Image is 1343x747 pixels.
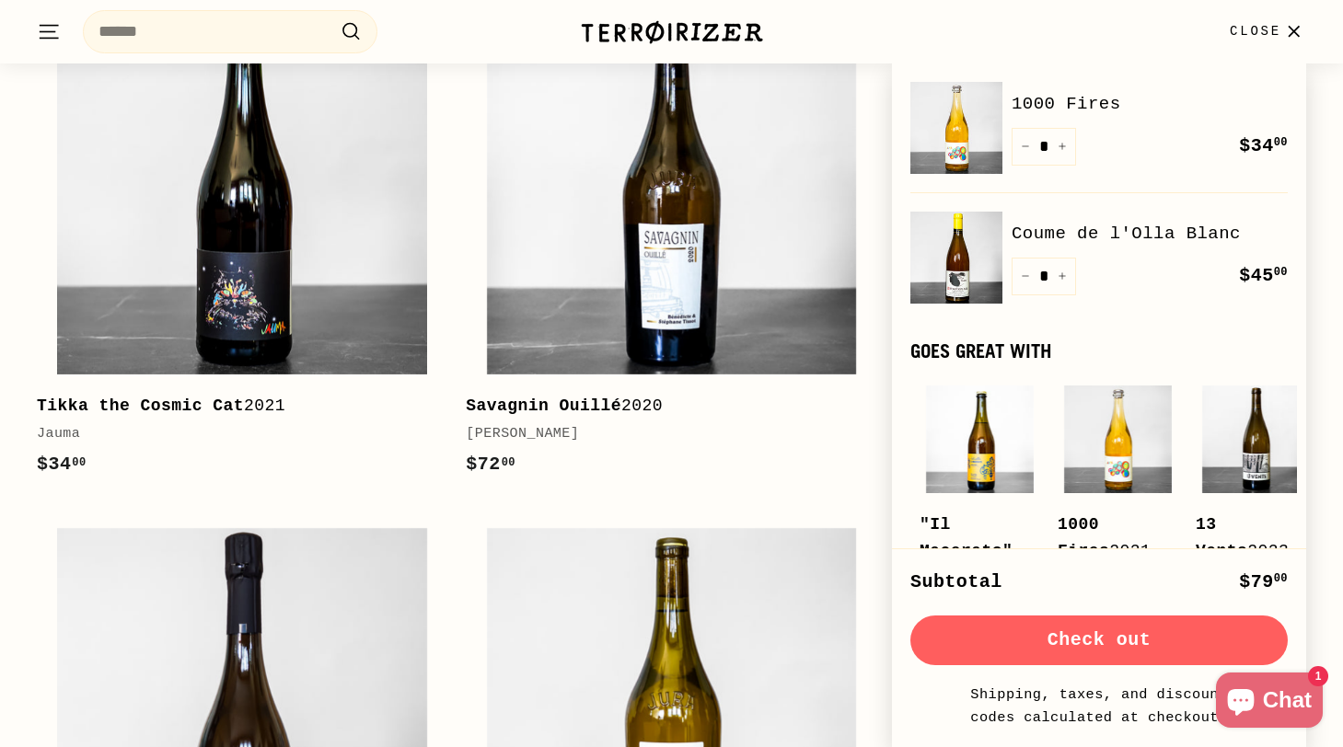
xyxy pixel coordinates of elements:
button: Check out [910,615,1288,665]
button: Increase item quantity by one [1048,258,1076,295]
a: 13 Vents2023[PERSON_NAME] [1196,380,1315,666]
div: 2021 [37,393,429,419]
button: Close [1219,5,1317,59]
a: 1000 Fires2021Jauma [1058,380,1177,644]
div: Jauma [37,423,429,445]
sup: 00 [72,456,86,469]
a: "Il Macerato" Orange Ancestrale2022Folicello [920,380,1039,723]
img: 1000 Fires [910,82,1002,174]
div: $79 [1239,568,1288,597]
inbox-online-store-chat: Shopify online store chat [1210,672,1328,732]
img: Coume de l'Olla Blanc [910,212,1002,304]
div: 2023 [1196,511,1297,565]
small: Shipping, taxes, and discount codes calculated at checkout. [966,684,1233,729]
b: "Il Macerato" Orange Ancestrale [920,515,1013,639]
div: 2022 [920,511,1021,644]
span: $72 [466,454,515,475]
b: 1000 Fires [1058,515,1109,560]
span: $45 [1239,265,1288,286]
button: Increase item quantity by one [1048,128,1076,166]
span: $34 [37,454,87,475]
sup: 00 [502,456,515,469]
button: Reduce item quantity by one [1012,258,1039,295]
a: Coume de l'Olla Blanc [1012,220,1288,247]
a: 1000 Fires [1012,90,1288,118]
div: Goes great with [910,340,1288,362]
span: $34 [1239,135,1288,156]
div: Subtotal [910,568,1002,597]
b: Tikka the Cosmic Cat [37,396,244,415]
button: Reduce item quantity by one [1012,128,1039,166]
div: 2020 [466,393,858,419]
sup: 00 [1274,266,1288,279]
b: Savagnin Ouillé [466,396,621,415]
sup: 00 [1274,572,1288,585]
b: 13 Vents [1196,515,1247,560]
div: 2021 [1058,511,1159,565]
sup: 00 [1274,136,1288,149]
div: [PERSON_NAME] [466,423,858,445]
span: Close [1230,21,1281,41]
